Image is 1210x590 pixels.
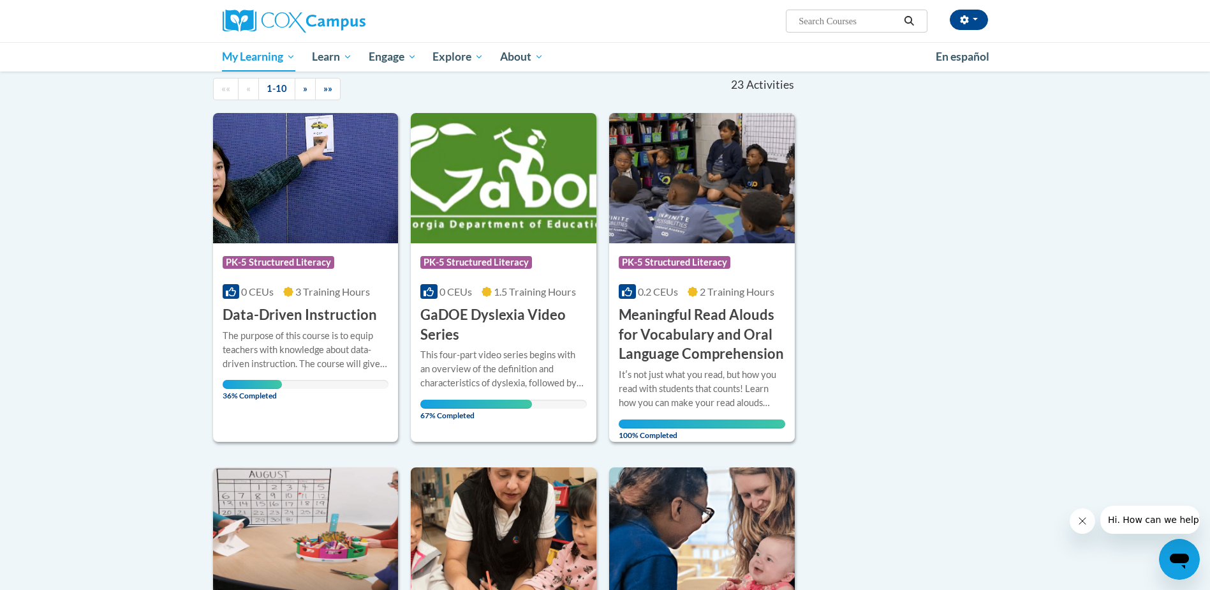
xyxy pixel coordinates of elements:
[213,113,399,442] a: Course LogoPK-5 Structured Literacy0 CEUs3 Training Hours Data-Driven InstructionThe purpose of t...
[420,348,587,390] div: This four-part video series begins with an overview of the definition and characteristics of dysl...
[323,83,332,94] span: »»
[223,305,377,325] h3: Data-Driven Instruction
[950,10,988,30] button: Account Settings
[223,329,389,371] div: The purpose of this course is to equip teachers with knowledge about data-driven instruction. The...
[223,10,365,33] img: Cox Campus
[420,400,532,409] div: Your progress
[432,49,483,64] span: Explore
[420,400,532,420] span: 67% Completed
[303,83,307,94] span: »
[203,42,1007,72] div: Main menu
[369,49,417,64] span: Engage
[609,113,795,243] img: Course Logo
[746,78,794,92] span: Activities
[731,78,744,92] span: 23
[223,256,334,269] span: PK-5 Structured Literacy
[619,305,785,364] h3: Meaningful Read Alouds for Vocabulary and Oral Language Comprehension
[411,113,596,442] a: Course LogoPK-5 Structured Literacy0 CEUs1.5 Training Hours GaDOE Dyslexia Video SeriesThis four-...
[312,49,352,64] span: Learn
[492,42,552,72] a: About
[213,78,239,100] a: Begining
[360,42,425,72] a: Engage
[797,13,899,29] input: Search Courses
[213,113,399,243] img: Course Logo
[1159,539,1200,580] iframe: Button to launch messaging window
[258,78,295,100] a: 1-10
[1100,506,1200,534] iframe: Message from company
[500,49,543,64] span: About
[223,380,283,400] span: 36% Completed
[222,49,295,64] span: My Learning
[223,380,283,389] div: Your progress
[609,113,795,442] a: Course LogoPK-5 Structured Literacy0.2 CEUs2 Training Hours Meaningful Read Alouds for Vocabulary...
[315,78,341,100] a: End
[304,42,360,72] a: Learn
[8,9,103,19] span: Hi. How can we help?
[246,83,251,94] span: «
[420,256,532,269] span: PK-5 Structured Literacy
[411,113,596,243] img: Course Logo
[420,305,587,345] h3: GaDOE Dyslexia Video Series
[494,285,576,298] span: 1.5 Training Hours
[214,42,304,72] a: My Learning
[295,78,316,100] a: Next
[223,10,465,33] a: Cox Campus
[619,368,785,410] div: Itʹs not just what you read, but how you read with students that counts! Learn how you can make y...
[221,83,230,94] span: ««
[1070,508,1095,534] iframe: Close message
[619,256,730,269] span: PK-5 Structured Literacy
[899,13,919,29] button: Search
[619,420,785,428] div: Your progress
[241,285,274,298] span: 0 CEUs
[638,285,678,298] span: 0.2 CEUs
[936,50,989,63] span: En español
[927,43,998,70] a: En español
[424,42,492,72] a: Explore
[295,285,370,298] span: 3 Training Hours
[700,285,774,298] span: 2 Training Hours
[439,285,472,298] span: 0 CEUs
[619,420,785,440] span: 100% Completed
[238,78,259,100] a: Previous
